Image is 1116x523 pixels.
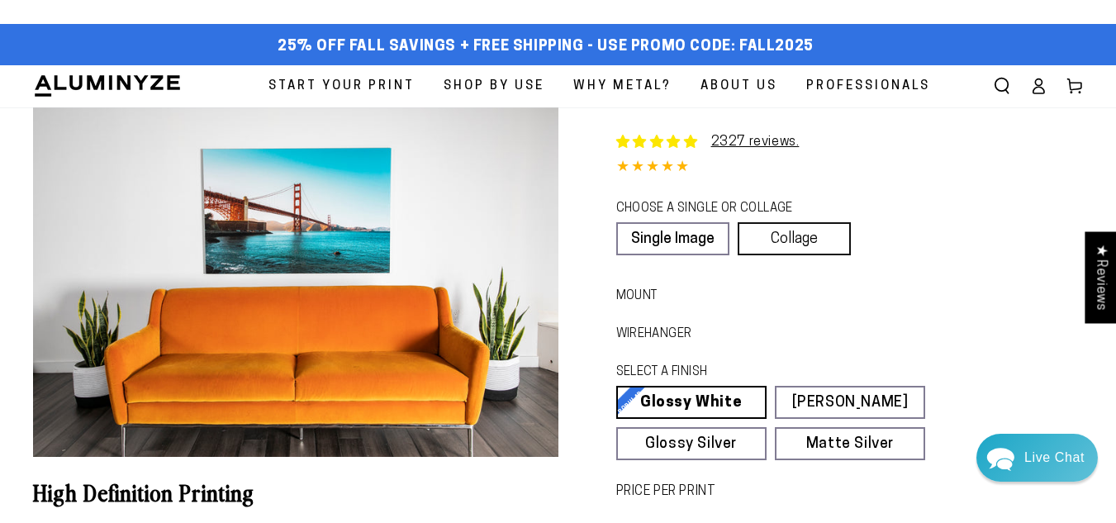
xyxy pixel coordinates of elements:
label: PRICE PER PRINT [616,483,1084,502]
a: Single Image [616,222,729,255]
div: Chat widget toggle [976,434,1098,482]
span: Start Your Print [268,75,415,97]
a: Professionals [794,65,943,107]
div: 4.85 out of 5.0 stars [616,156,1084,180]
a: Start Your Print [256,65,427,107]
div: Click to open Judge.me floating reviews tab [1085,231,1116,323]
a: About Us [688,65,790,107]
span: 25% off FALL Savings + Free Shipping - Use Promo Code: FALL2025 [278,38,814,56]
a: Matte Silver [775,427,925,460]
legend: SELECT A FINISH [616,364,890,382]
span: About Us [700,75,777,97]
legend: Mount [616,288,642,306]
a: Collage [738,222,851,255]
a: Why Metal? [561,65,684,107]
span: Why Metal? [573,75,672,97]
span: Professionals [806,75,930,97]
a: 2327 reviews. [711,136,800,149]
b: High Definition Printing [33,476,254,507]
legend: CHOOSE A SINGLE OR COLLAGE [616,200,835,218]
span: Shop By Use [444,75,544,97]
a: [PERSON_NAME] [775,386,925,419]
img: Aluminyze [33,74,182,98]
a: Glossy Silver [616,427,767,460]
div: Contact Us Directly [1024,434,1085,482]
summary: Search our site [984,68,1020,104]
legend: WireHanger [616,326,662,344]
a: Shop By Use [431,65,557,107]
media-gallery: Gallery Viewer [33,107,558,458]
a: Glossy White [616,386,767,419]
